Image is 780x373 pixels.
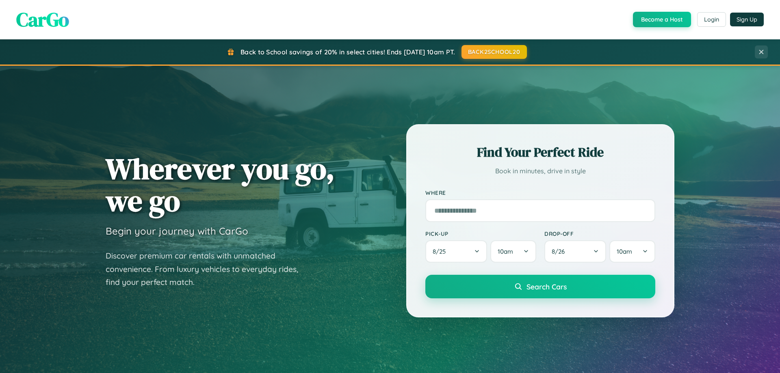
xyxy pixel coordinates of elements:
span: CarGo [16,6,69,33]
h1: Wherever you go, we go [106,153,335,217]
button: 8/25 [425,240,487,263]
button: BACK2SCHOOL20 [461,45,527,59]
button: 8/26 [544,240,606,263]
span: 10am [617,248,632,255]
span: Search Cars [526,282,567,291]
span: 10am [498,248,513,255]
button: Search Cars [425,275,655,298]
span: 8 / 25 [433,248,450,255]
button: 10am [609,240,655,263]
span: Back to School savings of 20% in select cities! Ends [DATE] 10am PT. [240,48,455,56]
p: Discover premium car rentals with unmatched convenience. From luxury vehicles to everyday rides, ... [106,249,309,289]
label: Pick-up [425,230,536,237]
h3: Begin your journey with CarGo [106,225,248,237]
label: Drop-off [544,230,655,237]
p: Book in minutes, drive in style [425,165,655,177]
h2: Find Your Perfect Ride [425,143,655,161]
button: Become a Host [633,12,691,27]
label: Where [425,189,655,196]
button: Sign Up [730,13,764,26]
span: 8 / 26 [552,248,569,255]
button: Login [697,12,726,27]
button: 10am [490,240,536,263]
